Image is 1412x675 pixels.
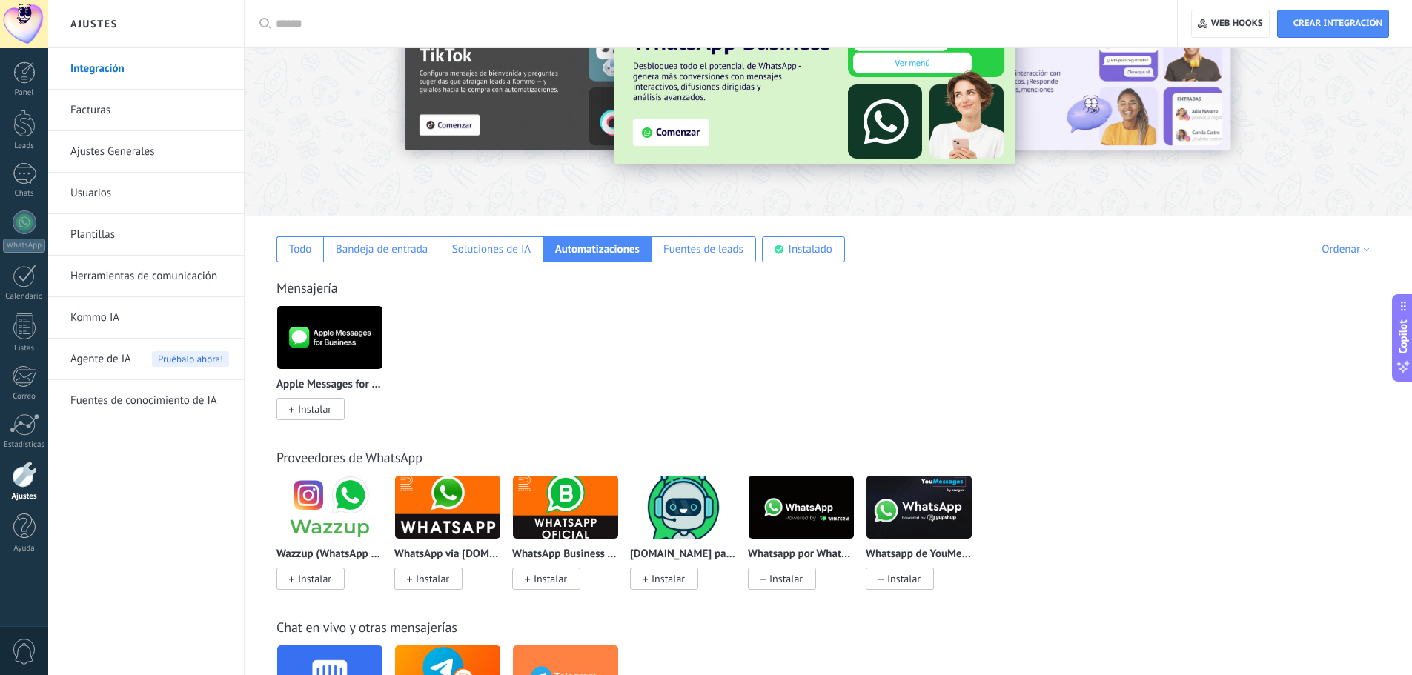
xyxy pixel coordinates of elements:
p: WhatsApp Business API ([GEOGRAPHIC_DATA]) via [DOMAIN_NAME] [512,548,619,561]
div: Calendario [3,292,46,302]
li: Facturas [48,90,244,131]
img: logo_main.png [749,471,854,543]
div: Wazzup (WhatsApp & Instagram) [276,475,394,608]
li: Agente de IA [48,339,244,380]
span: Instalar [298,402,331,416]
img: logo_main.png [631,471,736,543]
li: Plantillas [48,214,244,256]
p: [DOMAIN_NAME] para WhatsApp [630,548,737,561]
span: Instalar [534,572,567,585]
span: Instalar [298,572,331,585]
li: Usuarios [48,173,244,214]
a: Usuarios [70,173,229,214]
div: Fuentes de leads [663,242,743,256]
span: Instalar [416,572,449,585]
li: Ajustes Generales [48,131,244,173]
a: Herramientas de comunicación [70,256,229,297]
div: Whatsapp de YouMessages [866,475,984,608]
span: Copilot [1396,319,1411,353]
div: Soluciones de IA [452,242,531,256]
div: Apple Messages for Business [276,305,394,438]
div: Listas [3,344,46,353]
span: Pruébalo ahora! [152,351,229,367]
a: Chat en vivo y otras mensajerías [276,619,457,636]
a: Mensajería [276,279,338,296]
li: Integración [48,48,244,90]
div: Ayuda [3,544,46,553]
span: Agente de IA [70,339,131,380]
span: Instalar [887,572,921,585]
span: Crear integración [1293,18,1382,30]
a: Integración [70,48,229,90]
a: Plantillas [70,214,229,256]
img: logo_main.png [866,471,972,543]
p: Whatsapp de YouMessages [866,548,972,561]
span: Instalar [652,572,685,585]
div: Chats [3,189,46,199]
a: Agente de IAPruébalo ahora! [70,339,229,380]
li: Herramientas de comunicación [48,256,244,297]
span: Web hooks [1211,18,1263,30]
div: ChatArchitect.com para WhatsApp [630,475,748,608]
div: Bandeja de entrada [336,242,428,256]
a: Fuentes de conocimiento de IA [70,380,229,422]
div: Correo [3,392,46,402]
img: logo_main.png [395,471,500,543]
p: WhatsApp via [DOMAIN_NAME] [394,548,501,561]
li: Fuentes de conocimiento de IA [48,380,244,421]
div: WhatsApp [3,239,45,253]
div: Whatsapp por Whatcrm y Telphin [748,475,866,608]
img: logo_main.png [513,471,618,543]
div: Estadísticas [3,440,46,450]
a: Ajustes Generales [70,131,229,173]
img: logo_main.png [277,302,382,373]
p: Whatsapp por Whatcrm y Telphin [748,548,855,561]
div: Todo [289,242,312,256]
button: Crear integración [1277,10,1389,38]
a: Proveedores de WhatsApp [276,449,422,466]
div: Automatizaciones [555,242,640,256]
li: Kommo IA [48,297,244,339]
div: WhatsApp Business API (WABA) via Radist.Online [512,475,630,608]
div: Leads [3,142,46,151]
a: Kommo IA [70,297,229,339]
a: Facturas [70,90,229,131]
p: Wazzup (WhatsApp & Instagram) [276,548,383,561]
div: Ajustes [3,492,46,502]
div: Panel [3,88,46,98]
span: Instalar [769,572,803,585]
img: logo_main.png [277,471,382,543]
div: WhatsApp via Radist.Online [394,475,512,608]
div: Instalado [789,242,832,256]
button: Web hooks [1191,10,1269,38]
p: Apple Messages for Business [276,379,383,391]
div: Ordenar [1322,242,1374,256]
